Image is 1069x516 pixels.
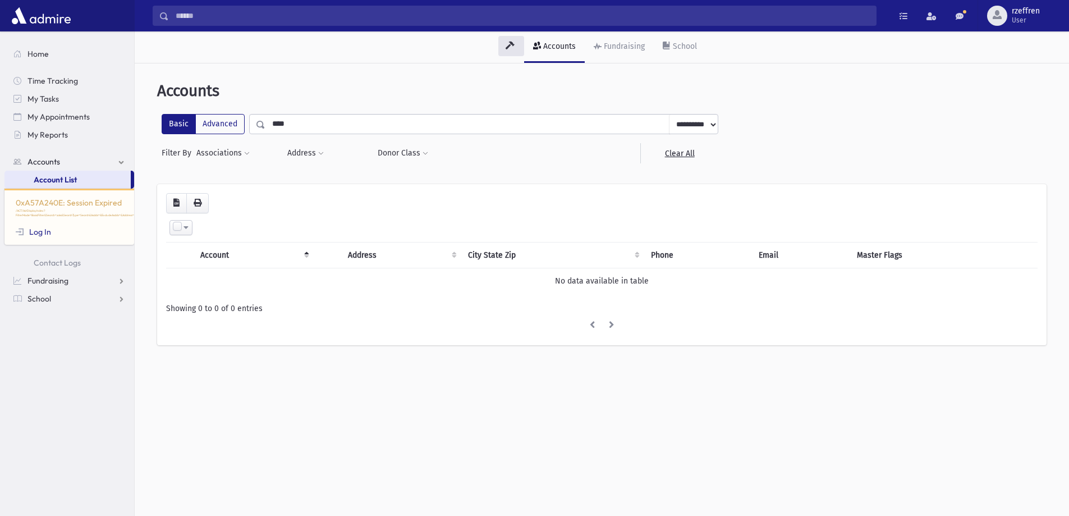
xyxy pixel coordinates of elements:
[27,94,59,104] span: My Tasks
[4,290,134,308] a: School
[4,90,134,108] a: My Tasks
[541,42,576,51] div: Accounts
[162,114,245,134] div: FilterModes
[9,4,74,27] img: AdmirePro
[640,143,718,163] a: Clear All
[377,143,429,163] button: Donor Class
[27,49,49,59] span: Home
[27,294,51,304] span: School
[27,157,60,167] span: Accounts
[4,153,134,171] a: Accounts
[4,72,134,90] a: Time Tracking
[27,76,78,86] span: Time Tracking
[166,268,1038,294] td: No data available in table
[4,108,134,126] a: My Appointments
[157,81,219,100] span: Accounts
[287,143,324,163] button: Address
[4,171,131,189] a: Account List
[524,31,585,63] a: Accounts
[186,193,209,213] button: Print
[196,143,250,163] button: Associations
[34,175,77,185] span: Account List
[341,242,462,268] th: Address : activate to sort column ascending
[4,126,134,144] a: My Reports
[654,31,706,63] a: School
[16,227,51,237] a: Log In
[4,272,134,290] a: Fundraising
[602,42,645,51] div: Fundraising
[1012,7,1040,16] span: rzeffren
[195,114,245,134] label: Advanced
[27,276,68,286] span: Fundraising
[1012,16,1040,25] span: User
[27,112,90,122] span: My Appointments
[585,31,654,63] a: Fundraising
[4,189,134,245] div: 0xA57A240E: Session Expired
[162,147,196,159] span: Filter By
[850,242,1038,268] th: Master Flags
[752,242,850,268] th: Email
[27,130,68,140] span: My Reports
[16,209,123,217] p: /ACT/ActDisplayIndex?FilterMode=BasicFilter&Search=zaks&SearchType=Search&AscIds=&ExcludeAscIds=&...
[4,45,134,63] a: Home
[169,6,876,26] input: Search
[461,242,644,268] th: City State Zip : activate to sort column ascending
[194,242,314,268] th: Account: activate to sort column descending
[166,193,187,213] button: CSV
[671,42,697,51] div: School
[166,303,1038,314] div: Showing 0 to 0 of 0 entries
[4,254,134,272] a: Contact Logs
[162,114,196,134] label: Basic
[34,258,81,268] span: Contact Logs
[644,242,752,268] th: Phone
